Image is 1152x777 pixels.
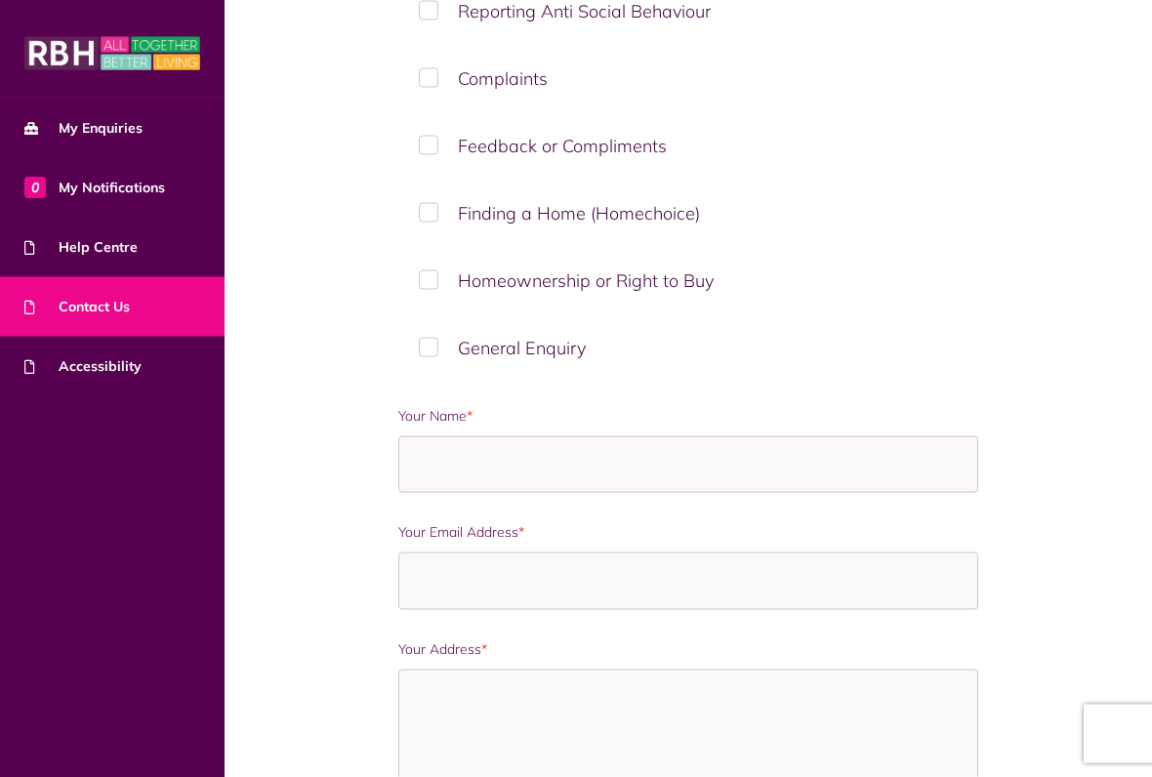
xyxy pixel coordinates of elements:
span: Help Centre [24,237,138,258]
span: My Notifications [24,178,165,198]
label: Finding a Home (Homechoice) [398,184,977,242]
label: General Enquiry [398,319,977,377]
label: Your Address [398,639,977,660]
span: 0 [24,177,46,198]
label: Feedback or Compliments [398,117,977,175]
span: Contact Us [24,297,130,317]
label: Your Email Address [398,522,977,543]
label: Your Name [398,406,977,427]
span: My Enquiries [24,118,143,139]
img: MyRBH [24,34,200,73]
span: Accessibility [24,356,142,377]
label: Homeownership or Right to Buy [398,252,977,309]
label: Complaints [398,50,977,107]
